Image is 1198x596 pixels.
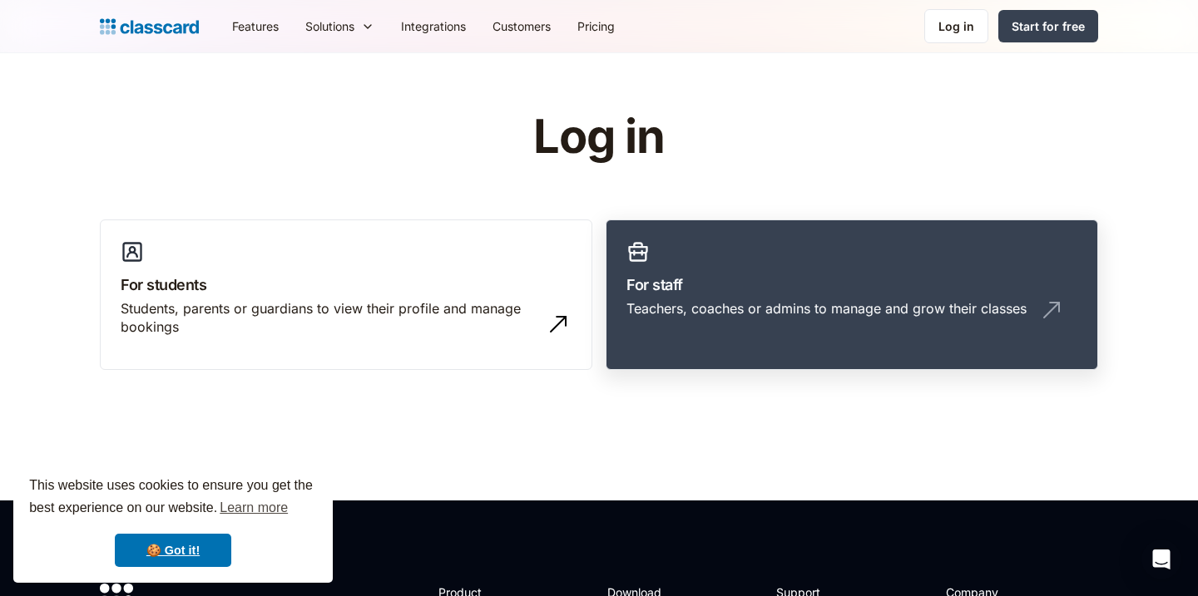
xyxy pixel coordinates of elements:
[998,10,1098,42] a: Start for free
[305,17,354,35] div: Solutions
[219,7,292,45] a: Features
[217,495,290,520] a: learn more about cookies
[626,299,1027,318] div: Teachers, coaches or admins to manage and grow their classes
[100,219,592,371] a: For studentsStudents, parents or guardians to view their profile and manage bookings
[1141,539,1181,579] div: Open Intercom Messenger
[121,299,538,337] div: Students, parents or guardians to view their profile and manage bookings
[29,475,317,520] span: This website uses cookies to ensure you get the best experience on our website.
[1012,17,1085,35] div: Start for free
[626,273,1077,296] h3: For staff
[564,7,628,45] a: Pricing
[938,17,974,35] div: Log in
[121,273,572,296] h3: For students
[606,219,1098,371] a: For staffTeachers, coaches or admins to manage and grow their classes
[13,460,333,583] div: cookieconsent
[292,7,388,45] div: Solutions
[388,7,479,45] a: Integrations
[479,7,564,45] a: Customers
[115,534,231,567] a: dismiss cookie message
[100,15,199,38] a: home
[924,9,988,43] a: Log in
[335,111,864,163] h1: Log in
